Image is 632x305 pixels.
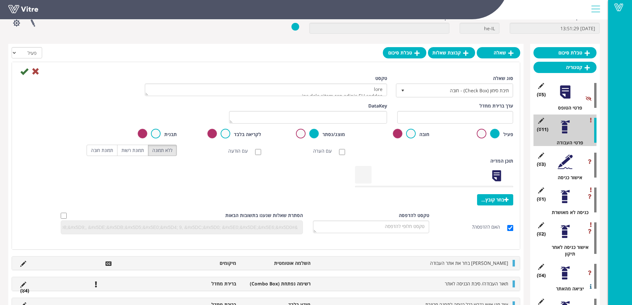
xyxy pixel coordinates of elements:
[240,260,314,267] li: השלמה אוטומטית
[490,158,513,164] label: תוכן המדיה
[538,285,597,292] div: יציאה מהאתר
[234,131,261,138] label: לקריאה בלבד
[537,91,546,98] span: (5 )
[507,225,513,231] input: האם להדפסה?
[165,280,240,287] li: ברירת מחדל
[397,84,409,96] span: select
[228,148,254,154] label: עם הודעה
[399,212,429,219] label: טקסט להדפסה
[17,287,33,294] li: (4 )
[322,131,345,138] label: מוצג/נסתר
[225,212,303,219] label: הסתרת שאלות שנענו בתשובות הבאות
[368,103,387,109] label: DataKey
[538,244,597,257] div: אישור כניסה לאחר תיקון
[533,47,597,58] a: טבלת סיכום
[472,224,507,230] label: האם להדפסה?
[165,260,240,267] li: מיקומים
[538,105,597,111] div: פרטי הטופס
[408,84,513,96] span: תיבת סימון (Check Box) - חובה
[375,75,387,82] label: טקסט
[61,213,67,219] input: Hide question based on answer
[538,139,597,146] div: פרטי העבודה
[537,196,546,202] span: (1 )
[87,145,117,156] label: תמונת חובה
[537,126,548,133] span: (11 )
[538,174,597,181] div: אישור כניסה
[477,47,520,58] a: שאלה
[538,209,597,216] div: כניסה לא מאושרת
[61,222,300,232] input: &#x5DC;&#x5D3;&#x5D5;&#x5D2;&#x5DE;&#x5D4;: &#x5DC;&#x5D0; &#x5E8;&#x5DC;&#x5D5;&#x5D5;&#x5E0;&#x...
[419,131,429,138] label: חובה
[479,103,513,109] label: ערך ברירת מחדל
[430,260,508,266] span: [PERSON_NAME] בחר את אתר העבודה
[533,62,597,73] a: קטגוריה
[493,75,513,82] label: סוג שאלה
[383,47,426,58] a: טבלת סיכום
[291,23,299,31] img: yes
[428,47,475,58] a: קבוצת שאלות
[537,161,546,168] span: (3 )
[477,194,513,205] span: בחר קובץ...
[117,145,148,156] label: תמונת רשות
[145,83,387,96] textarea: lore ips dolo sitam con adipis ELI seddoe. temp in utl etdo magnaa enimad minim veniamq nostru ex...
[255,149,261,155] input: עם הודעה
[339,149,345,155] input: עם הערה
[445,280,508,287] span: תאור העבודה/ סיבת הכניסה לאתר
[537,272,546,279] span: (4 )
[164,131,177,138] label: תבנית
[537,231,546,237] span: (2 )
[313,148,338,154] label: עם הערה
[240,280,314,287] li: רשימה נפתחת (Combo Box)
[503,131,513,138] label: פעיל
[148,145,177,156] label: ללא תמונה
